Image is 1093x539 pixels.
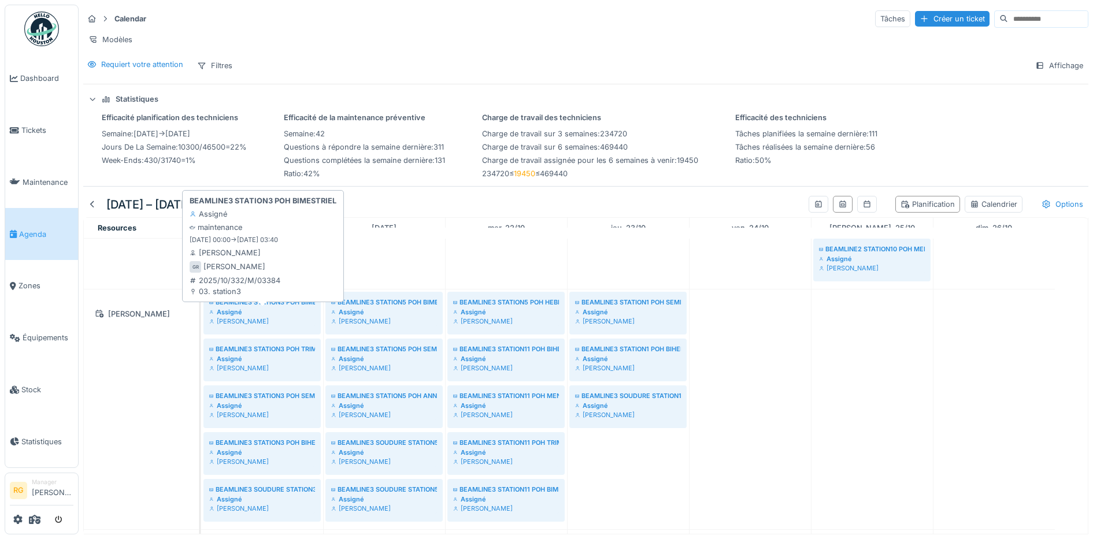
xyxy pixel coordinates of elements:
div: Assigné [331,401,437,410]
div: [PERSON_NAME] [190,247,261,258]
div: BEAMLINE3 STATION3 POH BIMESTRIEL [209,298,315,307]
div: : 469440 [482,142,698,153]
div: Assigné [575,401,681,410]
span: Charge de travail sur 6 semaines [482,143,598,151]
div: BEAMLINE3 STATION3 POH BIHEBDOMADAIRE [209,438,315,447]
div: maintenance [190,222,242,233]
div: Tâches [875,10,910,27]
div: : 131 [284,155,445,166]
div: BEAMLINE2 STATION10 POH MENSUEL [819,244,925,254]
span: Tâches réalisées la semaine dernière [735,143,864,151]
div: Assigné [209,401,315,410]
div: [PERSON_NAME] [331,363,437,373]
div: Calendrier [970,199,1017,210]
span: Maintenance [23,177,73,188]
div: : 234720 [482,128,698,139]
div: BEAMLINE3 STATION5 POH ANNUEL [331,391,437,400]
div: [PERSON_NAME] [209,457,315,466]
div: Assigné [819,254,925,263]
div: [PERSON_NAME] [819,263,925,273]
div: Assigné [453,495,559,504]
div: BEAMLINE3 SOUDURE STATION1 POH TRIMESTRIEL [575,391,681,400]
div: : 10300 / 46500 = 22 % [102,142,247,153]
div: Assigné [331,307,437,317]
div: : 111 [735,128,877,139]
div: Affichage [1030,57,1088,74]
div: Assigné [209,354,315,363]
div: BEAMLINE3 STATION11 POH BIMESTRIEL [453,485,559,494]
a: 25 octobre 2025 [827,220,918,236]
div: Assigné [209,495,315,504]
div: [PERSON_NAME] [453,457,559,466]
img: Badge_color-CXgf-gQk.svg [24,12,59,46]
span: Tickets [21,125,73,136]
a: 21 octobre 2025 [369,220,399,236]
div: [PERSON_NAME] [209,504,315,513]
a: Tickets [5,105,78,157]
a: Zones [5,260,78,312]
div: [PERSON_NAME] [575,317,681,326]
div: [PERSON_NAME] [209,363,315,373]
div: Assigné [453,307,559,317]
div: BEAMLINE3 STATION5 POH SEMESTRIEL [331,344,437,354]
div: BEAMLINE3 STATION5 POH BIMESTRIEL [331,298,437,307]
div: BEAMLINE3 STATION3 POH TRIMESTRIEL [209,344,315,354]
strong: BEAMLINE3 STATION3 POH BIMESTRIEL [190,195,336,206]
div: BEAMLINE3 STATION3 POH SEMESTRIEL [209,391,315,400]
div: Charge de travail des techniciens [482,112,698,123]
h5: [DATE] – [DATE] [106,198,192,211]
span: Agenda [19,229,73,240]
li: RG [10,482,27,499]
div: Efficacité de la maintenance préventive [284,112,445,123]
div: BEAMLINE3 STATION11 POH MENSUEL [453,391,559,400]
div: Créer un ticket [915,11,990,27]
div: BEAMLINE3 SOUDURE STATION5 POH MENSUEL [331,485,437,494]
div: 03. station3 [190,286,280,297]
summary: Statistiques [83,89,1088,110]
div: : 42 % [284,168,445,179]
div: [PERSON_NAME] [453,410,559,419]
a: Équipements [5,312,78,364]
span: Statistiques [21,436,73,447]
span: Équipements [23,332,73,343]
span: Resources [98,224,136,232]
div: [PERSON_NAME] [331,504,437,513]
div: [PERSON_NAME] [331,457,437,466]
div: Assigné [453,354,559,363]
div: Statistiques [116,94,158,105]
div: BEAMLINE3 STATION1 POH BIHEBDOMADAIRE [575,344,681,354]
div: : 311 [284,142,445,153]
div: GR [190,261,201,273]
div: Assigné [209,307,315,317]
div: : [DATE] → [DATE] [102,128,247,139]
div: Assigné [331,354,437,363]
span: Dashboard [20,73,73,84]
div: Assigné [190,209,227,220]
div: Assigné [453,401,559,410]
div: : 430 / 31740 = 1 % [102,155,247,166]
div: [PERSON_NAME] [209,317,315,326]
div: Filtres [192,57,238,74]
div: BEAMLINE3 STATION1 POH SEMESTRIEL [575,298,681,307]
div: [PERSON_NAME] [209,410,315,419]
div: [PERSON_NAME] [453,317,559,326]
div: 2025/10/332/M/03384 [190,275,280,286]
div: [PERSON_NAME] [575,363,681,373]
span: Questions à répondre la semaine dernière [284,143,431,151]
div: [PERSON_NAME] [91,307,192,321]
span: Ratio [735,156,753,165]
a: 24 octobre 2025 [729,220,772,236]
div: Assigné [575,354,681,363]
div: BEAMLINE3 STATION11 POH BIHEBDOMADAIRE [453,344,559,354]
div: [PERSON_NAME] [453,363,559,373]
div: Assigné [331,495,437,504]
div: Manager [32,478,73,486]
div: Assigné [331,448,437,457]
div: [PERSON_NAME] [575,410,681,419]
span: Charge de travail sur 3 semaines [482,129,598,138]
strong: Calendar [110,13,151,24]
span: 19450 [514,169,535,178]
div: Assigné [209,448,315,457]
span: Questions complétées la semaine dernière [284,156,432,165]
div: Assigné [575,307,681,317]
